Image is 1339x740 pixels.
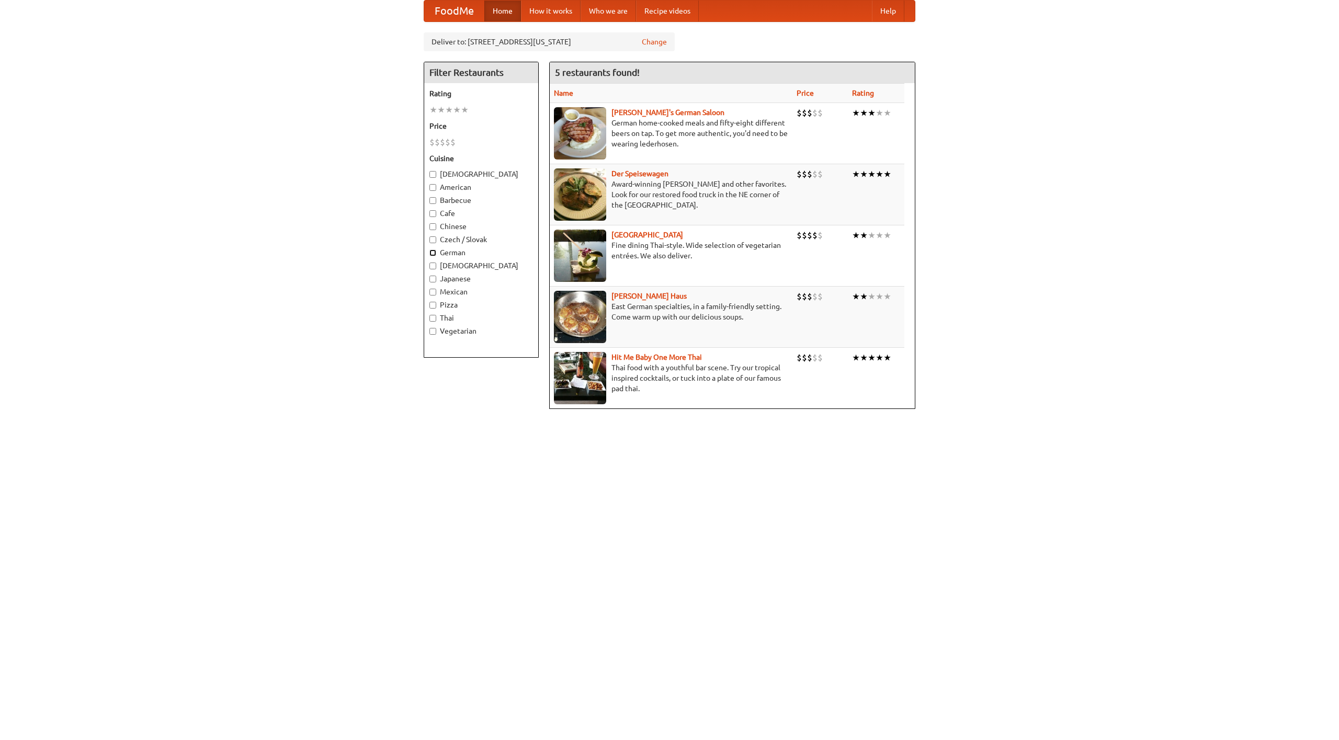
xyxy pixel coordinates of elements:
img: esthers.jpg [554,107,606,160]
li: $ [807,107,812,119]
li: $ [812,291,818,302]
img: speisewagen.jpg [554,168,606,221]
li: ★ [852,291,860,302]
li: $ [802,107,807,119]
label: Chinese [429,221,533,232]
li: ★ [461,104,469,116]
a: Der Speisewagen [611,169,668,178]
input: Japanese [429,276,436,282]
label: [DEMOGRAPHIC_DATA] [429,260,533,271]
input: Chinese [429,223,436,230]
li: ★ [860,107,868,119]
img: kohlhaus.jpg [554,291,606,343]
img: babythai.jpg [554,352,606,404]
p: Award-winning [PERSON_NAME] and other favorites. Look for our restored food truck in the NE corne... [554,179,788,210]
b: [GEOGRAPHIC_DATA] [611,231,683,239]
a: Rating [852,89,874,97]
li: ★ [868,352,876,363]
li: $ [818,352,823,363]
li: $ [797,291,802,302]
li: $ [818,107,823,119]
li: ★ [876,291,883,302]
a: How it works [521,1,581,21]
li: ★ [852,230,860,241]
input: Mexican [429,289,436,295]
li: ★ [860,230,868,241]
li: ★ [883,107,891,119]
li: ★ [868,168,876,180]
label: [DEMOGRAPHIC_DATA] [429,169,533,179]
li: ★ [437,104,445,116]
li: ★ [852,352,860,363]
li: $ [812,107,818,119]
input: Barbecue [429,197,436,204]
p: German home-cooked meals and fifty-eight different beers on tap. To get more authentic, you'd nee... [554,118,788,149]
li: $ [812,352,818,363]
li: $ [797,107,802,119]
li: ★ [876,230,883,241]
li: $ [812,230,818,241]
input: American [429,184,436,191]
li: $ [807,352,812,363]
label: Vegetarian [429,326,533,336]
div: Deliver to: [STREET_ADDRESS][US_STATE] [424,32,675,51]
a: [PERSON_NAME] Haus [611,292,687,300]
a: [PERSON_NAME]'s German Saloon [611,108,724,117]
label: American [429,182,533,192]
a: Hit Me Baby One More Thai [611,353,702,361]
li: $ [818,168,823,180]
label: Thai [429,313,533,323]
li: $ [797,352,802,363]
input: [DEMOGRAPHIC_DATA] [429,171,436,178]
input: Cafe [429,210,436,217]
li: $ [435,136,440,148]
li: ★ [860,291,868,302]
a: Home [484,1,521,21]
li: $ [802,291,807,302]
li: ★ [876,168,883,180]
ng-pluralize: 5 restaurants found! [555,67,640,77]
label: Mexican [429,287,533,297]
li: ★ [883,352,891,363]
li: $ [802,230,807,241]
label: Japanese [429,274,533,284]
li: ★ [860,352,868,363]
h4: Filter Restaurants [424,62,538,83]
input: Czech / Slovak [429,236,436,243]
label: German [429,247,533,258]
li: ★ [453,104,461,116]
a: Help [872,1,904,21]
li: ★ [868,107,876,119]
li: $ [797,230,802,241]
a: Price [797,89,814,97]
li: ★ [868,230,876,241]
li: ★ [429,104,437,116]
li: ★ [860,168,868,180]
img: satay.jpg [554,230,606,282]
li: $ [818,230,823,241]
label: Cafe [429,208,533,219]
input: Vegetarian [429,328,436,335]
p: Fine dining Thai-style. Wide selection of vegetarian entrées. We also deliver. [554,240,788,261]
input: Pizza [429,302,436,309]
li: $ [797,168,802,180]
li: $ [445,136,450,148]
li: $ [450,136,456,148]
li: $ [807,230,812,241]
li: $ [802,352,807,363]
li: ★ [883,230,891,241]
a: Name [554,89,573,97]
a: Change [642,37,667,47]
h5: Price [429,121,533,131]
label: Czech / Slovak [429,234,533,245]
li: $ [440,136,445,148]
a: FoodMe [424,1,484,21]
a: Recipe videos [636,1,699,21]
label: Pizza [429,300,533,310]
label: Barbecue [429,195,533,206]
li: ★ [445,104,453,116]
